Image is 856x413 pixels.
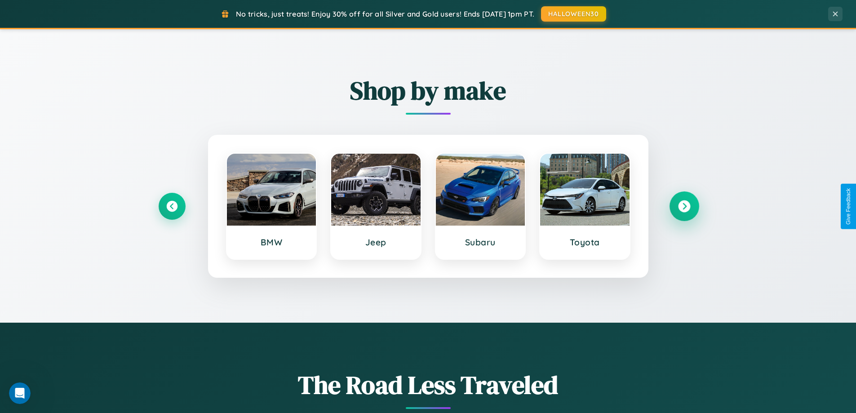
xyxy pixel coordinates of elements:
button: HALLOWEEN30 [541,6,606,22]
h3: Subaru [445,237,516,248]
iframe: Intercom live chat [9,382,31,404]
span: No tricks, just treats! Enjoy 30% off for all Silver and Gold users! Ends [DATE] 1pm PT. [236,9,534,18]
h1: The Road Less Traveled [159,368,698,402]
h2: Shop by make [159,73,698,108]
div: Give Feedback [845,188,852,225]
h3: Toyota [549,237,621,248]
h3: Jeep [340,237,412,248]
h3: BMW [236,237,307,248]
